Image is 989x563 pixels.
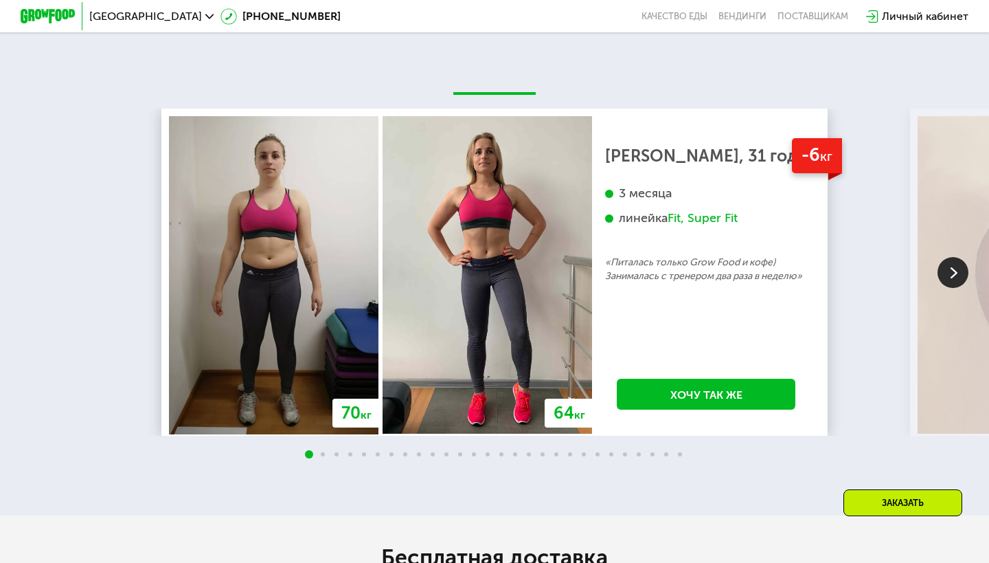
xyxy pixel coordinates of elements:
[937,257,968,288] img: Slide right
[882,8,968,25] div: Личный кабинет
[332,399,380,428] div: 70
[843,489,962,516] div: Заказать
[605,210,807,226] div: линейка
[605,149,807,163] div: [PERSON_NAME], 31 год
[361,408,372,421] span: кг
[641,11,707,22] a: Качество еды
[545,399,594,428] div: 64
[605,256,807,283] p: «Питалась только Grow Food и кофе) Занималась с тренером два раза в неделю»
[777,11,848,22] div: поставщикам
[820,148,832,164] span: кг
[220,8,341,25] a: [PHONE_NUMBER]
[792,138,842,173] div: -6
[718,11,766,22] a: Вендинги
[605,186,807,201] div: 3 месяца
[574,408,585,421] span: кг
[89,11,202,22] span: [GEOGRAPHIC_DATA]
[668,210,738,226] div: Fit, Super Fit
[617,379,795,410] a: Хочу так же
